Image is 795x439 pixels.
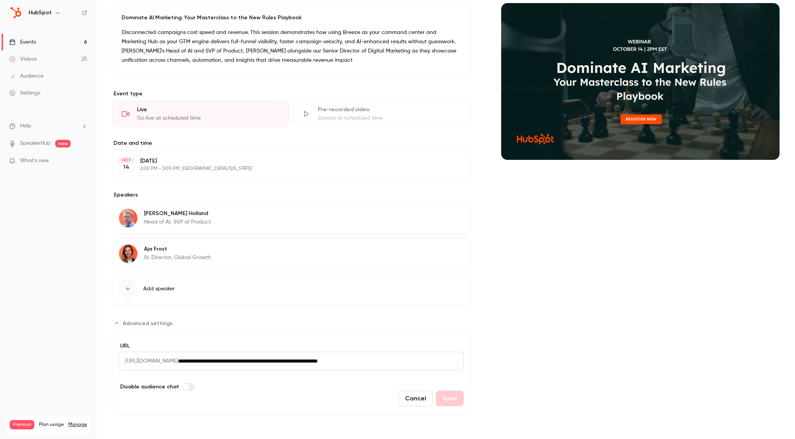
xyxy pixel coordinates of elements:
[10,420,34,429] span: Premium
[144,210,211,217] p: [PERSON_NAME] Holland
[140,166,429,172] p: 2:00 PM - 3:00 PM, [GEOGRAPHIC_DATA]/[US_STATE]
[143,285,175,293] span: Add speaker
[9,72,44,80] div: Audience
[112,101,290,127] div: LiveGo live at scheduled time
[398,391,433,406] button: Cancel
[112,237,470,270] div: Aja FrostAja FrostSr. Director, Global Growth
[123,163,129,171] p: 14
[119,209,137,227] img: Nicholas Holland
[318,106,461,114] div: Pre-recorded video
[122,28,461,65] p: Disconnected campaigns cost speed and revenue. This session demonstrates how using Breeze as your...
[120,383,179,391] span: Disable audience chat
[68,422,87,428] a: Manage
[10,7,22,19] img: HubSpot
[20,139,51,147] a: SpeakerHub
[144,254,211,261] p: Sr. Director, Global Growth
[140,157,429,165] p: [DATE]
[112,273,470,305] button: Add speaker
[144,245,211,253] p: Aja Frost
[123,319,173,327] span: Advanced settings
[55,140,71,147] span: new
[119,158,133,163] div: OCT
[9,89,40,97] div: Settings
[112,202,470,234] div: Nicholas Holland[PERSON_NAME] HollandHead of AI, SVP of Product
[20,157,49,165] span: What's new
[112,139,470,147] label: Date and time
[137,114,280,122] div: Go live at scheduled time
[137,106,280,114] div: Live
[39,422,64,428] span: Plan usage
[20,122,31,130] span: Help
[293,101,470,127] div: Pre-recorded videoStream at scheduled time
[112,317,177,329] button: Advanced settings
[29,9,52,17] h6: HubSpot
[78,158,87,164] iframe: Noticeable Trigger
[112,317,470,416] section: Advanced settings
[144,218,211,226] p: Head of AI, SVP of Product
[9,55,37,63] div: Videos
[119,244,137,263] img: Aja Frost
[9,38,36,46] div: Events
[318,114,461,122] div: Stream at scheduled time
[122,14,461,22] p: Dominate AI Marketing: Your Masterclass to the New Rules Playbook
[112,191,470,199] label: Speakers
[119,352,178,370] span: [URL][DOMAIN_NAME]
[119,342,464,350] label: URL
[112,90,470,98] p: Event type
[9,122,87,130] li: help-dropdown-opener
